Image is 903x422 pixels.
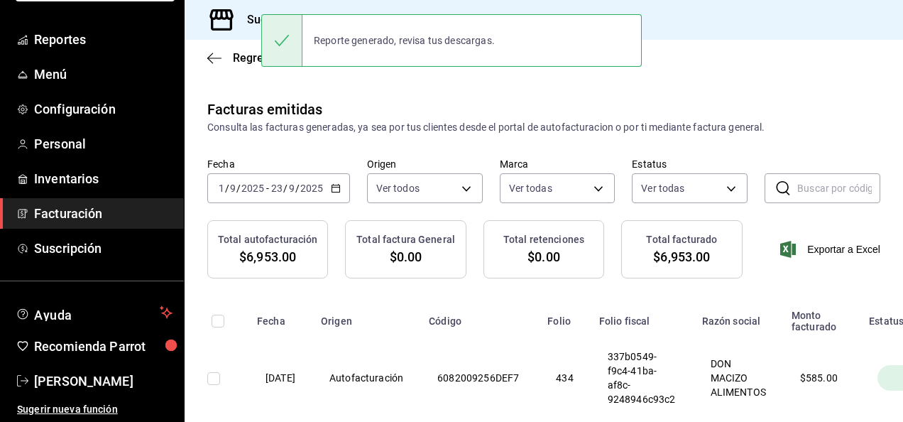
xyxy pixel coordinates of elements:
label: Estatus [632,159,748,169]
span: Menú [34,65,173,84]
span: Recomienda Parrot [34,337,173,356]
span: $0.00 [390,247,422,266]
input: ---- [300,183,324,194]
span: $0.00 [527,247,560,266]
span: / [295,183,300,194]
span: / [236,183,241,194]
label: Marca [500,159,615,169]
span: $6,953.00 [653,247,710,266]
h3: Total autofacturación [218,232,318,247]
span: Configuración [34,99,173,119]
span: Ver todas [509,181,552,195]
th: Origen [312,301,420,332]
span: Inventarios [34,169,173,188]
span: Sugerir nueva función [17,402,173,417]
label: Fecha [207,159,350,169]
span: Reportes [34,30,173,49]
th: Fecha [248,301,312,332]
th: Folio fiscal [591,301,694,332]
h3: Sucursal: [PERSON_NAME] ([PERSON_NAME]) [236,11,484,28]
th: Razón social [694,301,783,332]
span: Ayuda [34,304,154,321]
h3: Total retenciones [503,232,584,247]
input: -- [218,183,225,194]
input: Buscar por código [797,174,880,202]
span: / [225,183,229,194]
div: Facturas emitidas [207,99,322,120]
h3: Total facturado [646,232,717,247]
div: Consulta las facturas generadas, ya sea por tus clientes desde el portal de autofacturacion o por... [207,120,880,135]
label: Origen [367,159,483,169]
button: Regresar [207,51,280,65]
span: - [266,183,269,194]
span: Ver todas [641,181,684,195]
input: ---- [241,183,265,194]
button: Exportar a Excel [783,241,880,258]
span: $6,953.00 [239,247,296,266]
span: Suscripción [34,239,173,258]
span: [PERSON_NAME] [34,372,173,391]
th: Monto facturado [783,301,860,332]
span: Facturación [34,204,173,223]
span: Personal [34,134,173,153]
input: -- [270,183,283,194]
h3: Total factura General [356,232,455,247]
input: -- [229,183,236,194]
span: Ver todos [376,181,420,195]
th: Código [420,301,539,332]
span: / [283,183,288,194]
input: -- [288,183,295,194]
span: Regresar [233,51,280,65]
th: Folio [539,301,590,332]
div: Reporte generado, revisa tus descargas. [302,25,506,56]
